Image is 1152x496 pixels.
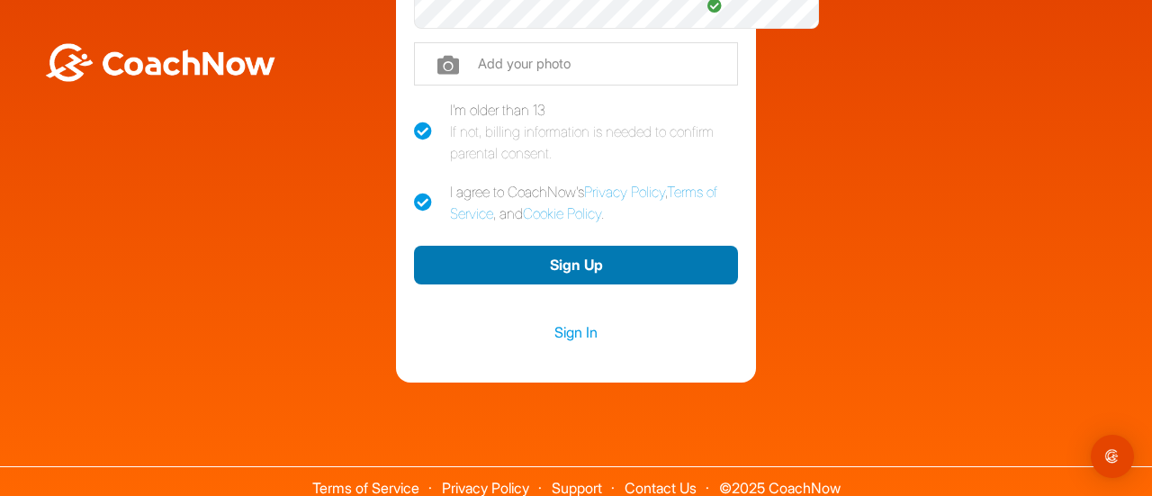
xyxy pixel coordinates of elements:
[523,204,601,222] a: Cookie Policy
[1091,435,1134,478] div: Open Intercom Messenger
[43,43,277,82] img: BwLJSsUCoWCh5upNqxVrqldRgqLPVwmV24tXu5FoVAoFEpwwqQ3VIfuoInZCoVCoTD4vwADAC3ZFMkVEQFDAAAAAElFTkSuQmCC
[414,320,738,344] a: Sign In
[710,467,850,495] span: © 2025 CoachNow
[450,121,738,164] div: If not, billing information is needed to confirm parental consent.
[450,99,738,164] div: I'm older than 13
[414,246,738,284] button: Sign Up
[414,181,738,224] label: I agree to CoachNow's , , and .
[584,183,665,201] a: Privacy Policy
